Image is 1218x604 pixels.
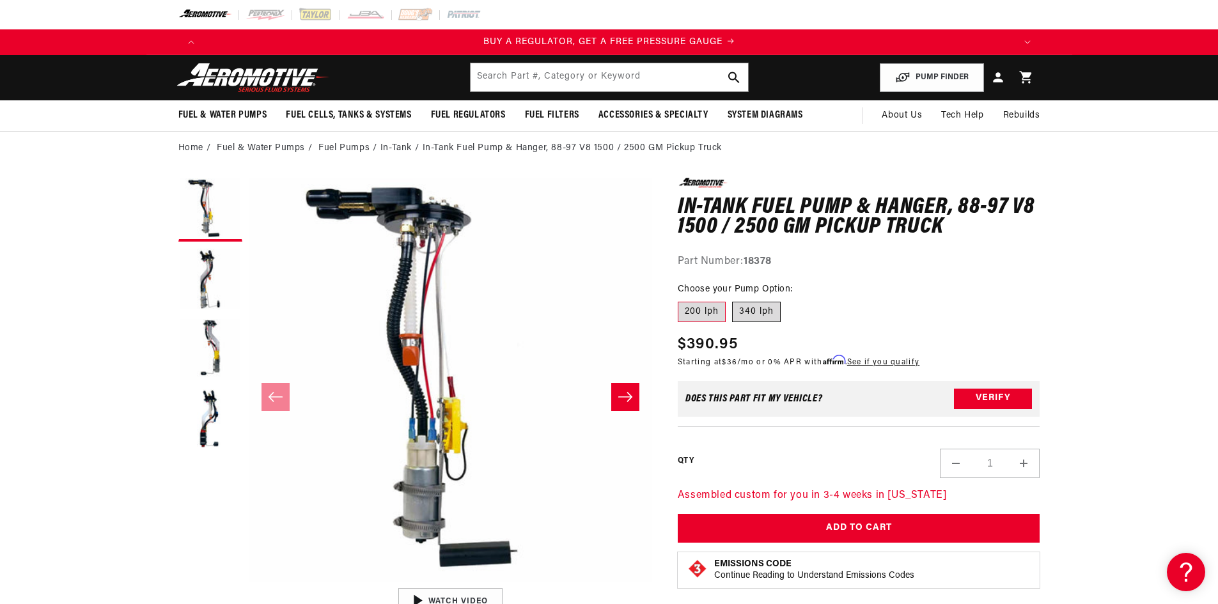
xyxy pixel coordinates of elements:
span: Fuel Filters [525,109,579,122]
a: About Us [872,100,932,131]
img: Emissions code [687,559,708,579]
div: Part Number: [678,254,1040,270]
button: Load image 1 in gallery view [178,178,242,242]
span: BUY A REGULATOR, GET A FREE PRESSURE GAUGE [483,37,722,47]
p: Continue Reading to Understand Emissions Codes [714,570,914,582]
span: Rebuilds [1003,109,1040,123]
button: Translation missing: en.sections.announcements.previous_announcement [178,29,204,55]
li: In-Tank [380,141,423,155]
button: PUMP FINDER [880,63,984,92]
nav: breadcrumbs [178,141,1040,155]
summary: Rebuilds [994,100,1050,131]
p: Assembled custom for you in 3-4 weeks in [US_STATE] [678,488,1040,504]
button: Slide right [611,383,639,411]
label: 340 lph [732,302,781,322]
span: Fuel Cells, Tanks & Systems [286,109,411,122]
button: Load image 2 in gallery view [178,248,242,312]
button: Load image 4 in gallery view [178,389,242,453]
summary: Tech Help [932,100,993,131]
strong: 18378 [744,256,772,267]
span: Accessories & Specialty [598,109,708,122]
div: Announcement [204,35,1015,49]
button: Add to Cart [678,514,1040,543]
button: Load image 3 in gallery view [178,318,242,382]
li: In-Tank Fuel Pump & Hanger, 88-97 V8 1500 / 2500 GM Pickup Truck [423,141,722,155]
div: 1 of 4 [204,35,1015,49]
legend: Choose your Pump Option: [678,283,794,296]
a: See if you qualify - Learn more about Affirm Financing (opens in modal) [847,359,919,366]
a: Home [178,141,203,155]
summary: Fuel Regulators [421,100,515,130]
a: Fuel Pumps [318,141,370,155]
span: Affirm [823,355,845,365]
span: Tech Help [941,109,983,123]
slideshow-component: Translation missing: en.sections.announcements.announcement_bar [146,29,1072,55]
button: Slide left [262,383,290,411]
span: $390.95 [678,333,738,356]
span: $36 [722,359,737,366]
label: 200 lph [678,302,726,322]
button: Verify [954,389,1032,409]
span: Fuel Regulators [431,109,506,122]
div: Does This part fit My vehicle? [685,394,823,404]
button: Emissions CodeContinue Reading to Understand Emissions Codes [714,559,914,582]
summary: Fuel Filters [515,100,589,130]
summary: Fuel & Water Pumps [169,100,277,130]
label: QTY [678,456,694,467]
h1: In-Tank Fuel Pump & Hanger, 88-97 V8 1500 / 2500 GM Pickup Truck [678,197,1040,238]
span: About Us [882,111,922,120]
summary: Accessories & Specialty [589,100,718,130]
summary: Fuel Cells, Tanks & Systems [276,100,421,130]
span: System Diagrams [728,109,803,122]
a: Fuel & Water Pumps [217,141,305,155]
span: Fuel & Water Pumps [178,109,267,122]
button: Translation missing: en.sections.announcements.next_announcement [1015,29,1040,55]
summary: System Diagrams [718,100,813,130]
p: Starting at /mo or 0% APR with . [678,356,919,368]
input: Search by Part Number, Category or Keyword [471,63,748,91]
button: search button [720,63,748,91]
a: BUY A REGULATOR, GET A FREE PRESSURE GAUGE [204,35,1015,49]
strong: Emissions Code [714,559,792,569]
img: Aeromotive [173,63,333,93]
